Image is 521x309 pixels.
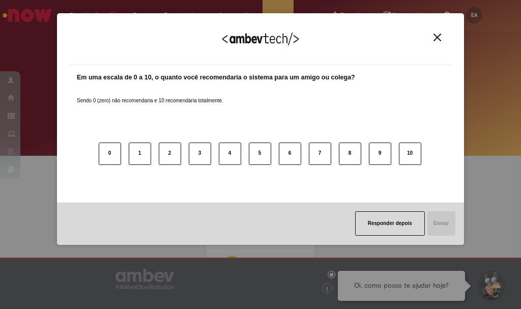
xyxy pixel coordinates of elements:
button: 10 [399,143,421,165]
button: 5 [249,143,271,165]
label: Sendo 0 (zero) não recomendaria e 10 recomendaria totalmente. [77,85,223,104]
label: Em uma escala de 0 a 10, o quanto você recomendaria o sistema para um amigo ou colega? [77,73,355,82]
button: Responder depois [355,211,425,236]
button: 7 [309,143,331,165]
button: 2 [159,143,181,165]
button: 1 [129,143,151,165]
img: Logo Ambevtech [222,33,299,45]
button: Close [430,33,444,42]
button: 3 [189,143,211,165]
button: 4 [219,143,241,165]
img: Close [433,34,441,41]
button: 9 [369,143,391,165]
button: 6 [279,143,301,165]
button: 0 [99,143,121,165]
button: 8 [339,143,361,165]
